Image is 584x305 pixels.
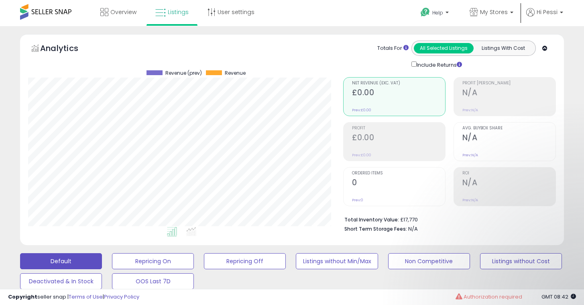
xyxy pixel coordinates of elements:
[225,70,246,76] span: Revenue
[20,273,102,289] button: Deactivated & In Stock
[537,8,558,16] span: Hi Pessi
[20,253,102,269] button: Default
[462,81,556,86] span: Profit [PERSON_NAME]
[526,8,563,26] a: Hi Pessi
[388,253,470,269] button: Non Competitive
[165,70,202,76] span: Revenue (prev)
[110,8,136,16] span: Overview
[352,126,445,131] span: Profit
[344,214,550,224] li: £17,770
[352,153,371,158] small: Prev: £0.00
[352,133,445,144] h2: £0.00
[377,45,409,52] div: Totals For
[462,178,556,189] h2: N/A
[112,273,194,289] button: OOS Last 7D
[296,253,378,269] button: Listings without Min/Max
[473,43,533,53] button: Listings With Cost
[462,133,556,144] h2: N/A
[352,178,445,189] h2: 0
[352,81,445,86] span: Net Revenue (Exc. VAT)
[344,225,407,232] b: Short Term Storage Fees:
[432,9,443,16] span: Help
[352,108,371,113] small: Prev: £0.00
[462,126,556,131] span: Avg. Buybox Share
[480,8,508,16] span: My Stores
[8,293,139,301] div: seller snap | |
[69,293,103,301] a: Terms of Use
[40,43,94,56] h5: Analytics
[462,198,478,203] small: Prev: N/A
[112,253,194,269] button: Repricing On
[8,293,37,301] strong: Copyright
[405,60,472,69] div: Include Returns
[352,198,363,203] small: Prev: 0
[462,108,478,113] small: Prev: N/A
[344,216,399,223] b: Total Inventory Value:
[462,153,478,158] small: Prev: N/A
[352,171,445,176] span: Ordered Items
[462,171,556,176] span: ROI
[420,7,430,17] i: Get Help
[352,88,445,99] h2: £0.00
[408,225,418,233] span: N/A
[462,88,556,99] h2: N/A
[104,293,139,301] a: Privacy Policy
[168,8,189,16] span: Listings
[414,43,474,53] button: All Selected Listings
[204,253,286,269] button: Repricing Off
[414,1,457,26] a: Help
